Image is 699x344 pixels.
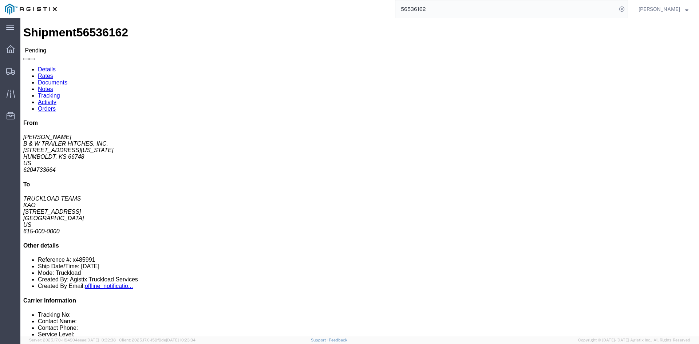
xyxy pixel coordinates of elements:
button: [PERSON_NAME] [638,5,689,13]
span: [DATE] 10:32:38 [86,338,116,342]
iframe: FS Legacy Container [20,18,699,336]
span: Douglas Harris [639,5,680,13]
span: [DATE] 10:23:34 [166,338,196,342]
span: Client: 2025.17.0-159f9de [119,338,196,342]
span: Copyright © [DATE]-[DATE] Agistix Inc., All Rights Reserved [578,337,690,343]
input: Search for shipment number, reference number [395,0,617,18]
img: logo [5,4,57,15]
a: Support [311,338,329,342]
a: Feedback [329,338,347,342]
span: Server: 2025.17.0-1194904eeae [29,338,116,342]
